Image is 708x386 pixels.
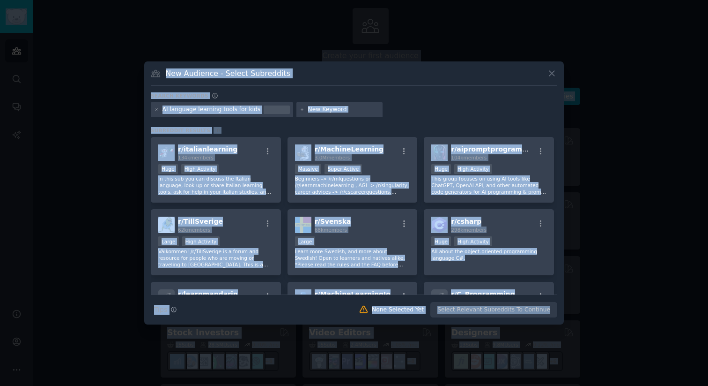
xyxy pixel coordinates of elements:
[315,145,383,153] span: r/ MachineLearning
[431,175,546,195] p: This group focuses on using AI tools like ChatGPT, OpenAI API, and other automated code generator...
[158,144,175,161] img: italianlearning
[162,106,261,114] div: AI language learning tools for kids
[315,290,399,298] span: r/ MachineLearningJobs
[158,217,175,233] img: TillSverige
[295,289,311,306] img: MachineLearningJobs
[315,227,347,233] span: 68k members
[178,227,210,233] span: 62k members
[315,155,350,160] span: 3.0M members
[295,236,316,246] div: Large
[214,128,220,133] span: 10
[431,236,451,246] div: Huge
[451,290,515,298] span: r/ C_Programming
[451,218,481,225] span: r/ csharp
[151,127,210,134] span: Subreddit Results
[431,248,546,261] p: All about the object-oriented programming language C#.
[454,236,492,246] div: High Activity
[158,236,179,246] div: Large
[372,306,424,314] div: None Selected Yet
[158,164,178,174] div: Huge
[182,236,220,246] div: High Activity
[154,305,167,315] span: Tips
[295,175,410,195] p: Beginners -> /r/mlquestions or /r/learnmachinelearning , AGI -> /r/singularity, career advices ->...
[324,164,362,174] div: Super Active
[295,217,311,233] img: Svenska
[178,290,238,298] span: r/ learnmandarin
[166,68,290,78] h3: New Audience - Select Subreddits
[178,155,214,160] span: 134k members
[151,302,180,318] button: Tips
[295,144,311,161] img: MachineLearning
[315,218,351,225] span: r/ Svenska
[158,248,273,268] p: Välkommen! /r/TillSverige is a forum and resource for people who are moving or traveling to [GEOG...
[451,155,487,160] span: 104k members
[451,145,540,153] span: r/ aipromptprogramming
[454,164,492,174] div: High Activity
[151,92,208,99] h3: Search keywords
[431,217,448,233] img: csharp
[451,227,487,233] span: 298k members
[181,164,219,174] div: High Activity
[308,106,379,114] input: New Keyword
[178,218,223,225] span: r/ TillSverige
[158,175,273,195] p: In this sub you can discuss the Italian language, look up or share italian learning tools, ask fo...
[295,164,321,174] div: Massive
[295,248,410,268] p: Learn more Swedish, and more about Swedish! Open to learners and natives alike. *Please read the ...
[431,164,451,174] div: Huge
[178,145,237,153] span: r/ italianlearning
[431,144,448,161] img: aipromptprogramming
